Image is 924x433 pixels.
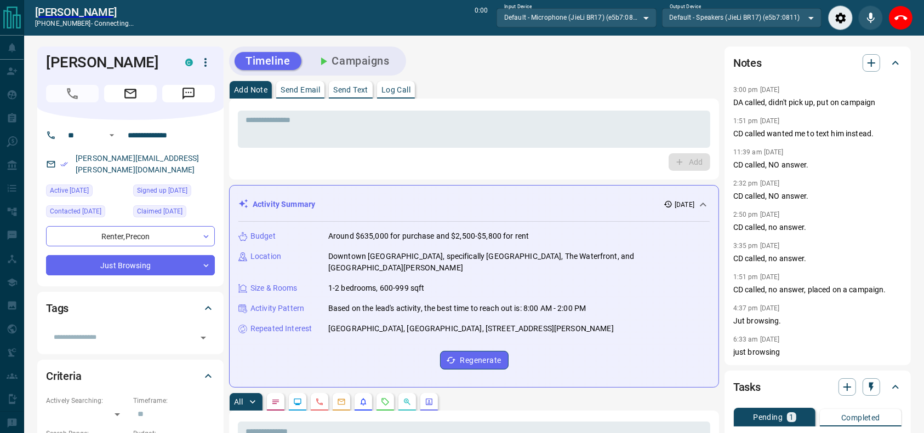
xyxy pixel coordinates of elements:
[858,5,883,30] div: Mute
[46,205,128,221] div: Wed Aug 06 2025
[675,200,694,210] p: [DATE]
[60,160,68,168] svg: Email Verified
[250,303,304,314] p: Activity Pattern
[94,20,134,27] span: connecting...
[733,222,902,233] p: CD called, no answer.
[733,86,780,94] p: 3:00 pm [DATE]
[337,397,346,406] svg: Emails
[46,363,215,389] div: Criteria
[35,19,134,28] p: [PHONE_NUMBER] -
[271,397,280,406] svg: Notes
[425,397,434,406] svg: Agent Actions
[137,185,187,196] span: Signed up [DATE]
[250,323,312,334] p: Repeated Interest
[250,230,276,242] p: Budget
[381,86,410,94] p: Log Call
[440,351,509,370] button: Regenerate
[104,85,157,102] span: Email
[281,86,320,94] p: Send Email
[196,330,211,345] button: Open
[733,128,902,140] p: CD called wanted me to text him instead.
[670,3,701,10] label: Output Device
[733,336,780,343] p: 6:33 am [DATE]
[328,230,529,242] p: Around $635,000 for purchase and $2,500-$5,800 for rent
[733,159,902,171] p: CD called, NO answer.
[46,255,215,275] div: Just Browsing
[133,396,215,406] p: Timeframe:
[733,190,902,202] p: CD called, NO answer.
[733,315,902,327] p: Jut browsing.
[789,413,794,421] p: 1
[46,85,99,102] span: Call
[733,117,780,125] p: 1:51 pm [DATE]
[185,59,193,66] div: condos.ca
[733,54,762,72] h2: Notes
[50,206,101,217] span: Contacted [DATE]
[403,397,412,406] svg: Opportunities
[733,180,780,187] p: 2:32 pm [DATE]
[234,398,243,406] p: All
[162,85,215,102] span: Message
[828,5,853,30] div: Audio Settings
[733,304,780,312] p: 4:37 pm [DATE]
[46,54,169,71] h1: [PERSON_NAME]
[46,299,69,317] h2: Tags
[253,199,315,210] p: Activity Summary
[50,185,89,196] span: Active [DATE]
[504,3,532,10] label: Input Device
[733,253,902,264] p: CD called, no answer.
[46,295,215,321] div: Tags
[35,5,134,19] a: [PERSON_NAME]
[888,5,913,30] div: End Call
[235,52,301,70] button: Timeline
[733,378,761,396] h2: Tasks
[753,413,783,421] p: Pending
[250,282,298,294] p: Size & Rooms
[841,414,880,422] p: Completed
[315,397,324,406] svg: Calls
[733,211,780,218] p: 2:50 pm [DATE]
[359,397,368,406] svg: Listing Alerts
[733,242,780,250] p: 3:35 pm [DATE]
[328,282,424,294] p: 1-2 bedrooms, 600-999 sqft
[46,367,82,385] h2: Criteria
[733,374,902,400] div: Tasks
[46,396,128,406] p: Actively Searching:
[733,50,902,76] div: Notes
[733,284,902,296] p: CD called, no answer, placed on a campaign.
[497,8,656,27] div: Default - Microphone (JieLi BR17) (e5b7:0811)
[238,194,710,215] div: Activity Summary[DATE]
[733,347,902,358] p: just browsing
[662,8,822,27] div: Default - Speakers (JieLi BR17) (e5b7:0811)
[328,251,710,274] p: Downtown [GEOGRAPHIC_DATA], specifically [GEOGRAPHIC_DATA], The Waterfront, and [GEOGRAPHIC_DATA]...
[250,251,281,262] p: Location
[133,205,215,221] div: Thu Feb 29 2024
[76,154,199,174] a: [PERSON_NAME][EMAIL_ADDRESS][PERSON_NAME][DOMAIN_NAME]
[328,323,614,334] p: [GEOGRAPHIC_DATA], [GEOGRAPHIC_DATA], [STREET_ADDRESS][PERSON_NAME]
[105,129,118,142] button: Open
[46,226,215,246] div: Renter , Precon
[733,97,902,108] p: DA called, didn't pick up, put on campaign
[733,148,784,156] p: 11:39 am [DATE]
[234,86,267,94] p: Add Note
[381,397,390,406] svg: Requests
[306,52,401,70] button: Campaigns
[46,184,128,200] div: Mon Aug 04 2025
[733,273,780,281] p: 1:51 pm [DATE]
[137,206,182,217] span: Claimed [DATE]
[293,397,302,406] svg: Lead Browsing Activity
[333,86,368,94] p: Send Text
[475,5,488,30] p: 0:00
[133,184,215,200] div: Sun Oct 06 2019
[328,303,586,314] p: Based on the lead's activity, the best time to reach out is: 8:00 AM - 2:00 PM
